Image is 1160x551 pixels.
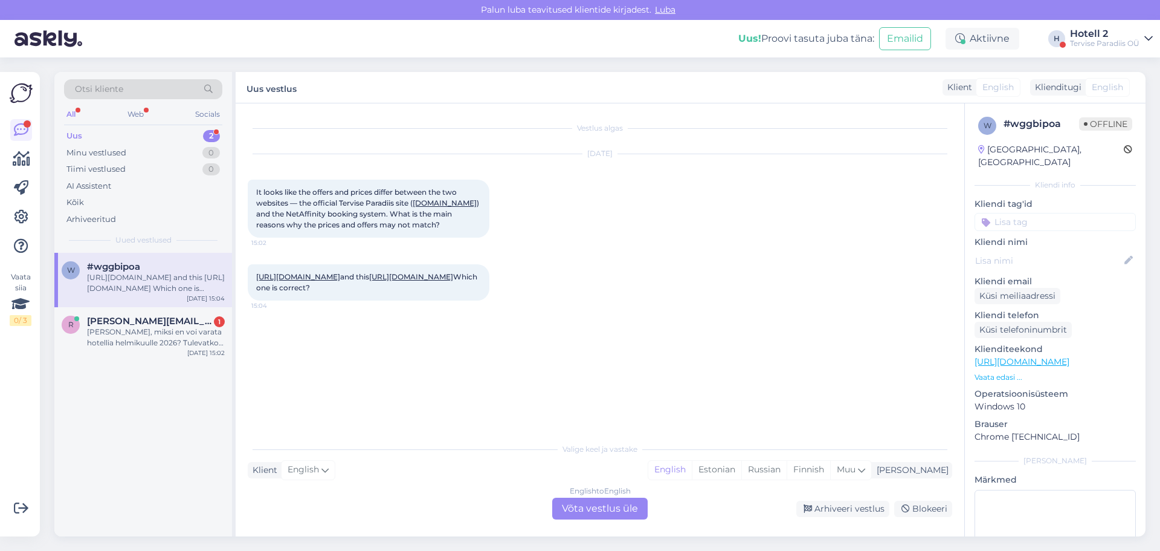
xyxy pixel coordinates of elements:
div: Valige keel ja vastake [248,444,952,455]
div: Estonian [692,461,741,479]
a: [URL][DOMAIN_NAME] [975,356,1069,367]
div: Blokeeri [894,501,952,517]
div: Socials [193,106,222,122]
button: Emailid [879,27,931,50]
p: Klienditeekond [975,343,1136,356]
div: 0 / 3 [10,315,31,326]
label: Uus vestlus [246,79,297,96]
p: Märkmed [975,474,1136,486]
span: w [67,266,75,275]
p: Kliendi nimi [975,236,1136,249]
span: r [68,320,74,329]
p: Kliendi email [975,275,1136,288]
p: Vaata edasi ... [975,372,1136,383]
div: [DATE] [248,148,952,159]
img: Askly Logo [10,82,33,105]
div: Tiimi vestlused [66,163,126,175]
div: Uus [66,130,82,142]
b: Uus! [738,33,761,44]
div: 0 [202,163,220,175]
p: Windows 10 [975,400,1136,413]
p: Brauser [975,418,1136,431]
p: Kliendi tag'id [975,198,1136,210]
span: Otsi kliente [75,83,123,96]
div: Finnish [787,461,830,479]
div: English to English [570,486,631,497]
span: English [1092,81,1123,94]
p: Kliendi telefon [975,309,1136,322]
span: #wggbipoa [87,261,140,272]
div: Tervise Paradiis OÜ [1070,39,1139,48]
div: 1 [214,316,225,327]
span: English [982,81,1014,94]
span: w [984,121,991,130]
input: Lisa tag [975,213,1136,231]
div: Hotell 2 [1070,29,1139,39]
div: Küsi meiliaadressi [975,288,1060,304]
div: English [648,461,692,479]
span: and this Which one is correct? [256,272,479,292]
a: [DOMAIN_NAME] [413,198,477,207]
div: [DATE] 15:02 [187,348,225,357]
div: Klienditugi [1030,81,1081,94]
a: [URL][DOMAIN_NAME] [369,272,453,281]
div: AI Assistent [66,180,111,192]
div: [GEOGRAPHIC_DATA], [GEOGRAPHIC_DATA] [978,143,1124,169]
div: Vaata siia [10,272,31,326]
span: Offline [1079,117,1132,131]
div: Web [125,106,146,122]
span: 15:04 [251,301,297,310]
div: Vestlus algas [248,123,952,134]
span: English [288,463,319,477]
span: roope.pitkanen@gmail.com [87,316,213,327]
div: Klient [248,464,277,477]
div: All [64,106,78,122]
p: Operatsioonisüsteem [975,388,1136,400]
div: Arhiveeri vestlus [796,501,889,517]
a: Hotell 2Tervise Paradiis OÜ [1070,29,1153,48]
div: H [1048,30,1065,47]
input: Lisa nimi [975,254,1122,267]
div: [URL][DOMAIN_NAME] and this [URL][DOMAIN_NAME] Which one is correct? [87,272,225,294]
div: Võta vestlus üle [552,498,648,520]
span: It looks like the offers and prices differ between the two websites — the official Tervise Paradi... [256,187,481,229]
div: [PERSON_NAME] [975,455,1136,466]
div: [PERSON_NAME], miksi en voi varata hotellia helmikuulle 2026? Tulevatko ne myyntiin [PERSON_NAME]... [87,327,225,348]
div: Russian [741,461,787,479]
span: Muu [837,464,855,475]
div: Kõik [66,197,84,209]
div: Küsi telefoninumbrit [975,322,1072,338]
div: 0 [202,147,220,159]
span: 15:02 [251,238,297,247]
div: [PERSON_NAME] [872,464,949,477]
span: Uued vestlused [115,235,172,246]
div: Arhiveeritud [66,214,116,226]
div: # wggbipoa [1004,117,1079,131]
div: Proovi tasuta juba täna: [738,31,874,46]
span: Luba [651,4,679,15]
div: Klient [942,81,972,94]
div: [DATE] 15:04 [187,294,225,303]
div: Aktiivne [946,28,1019,50]
p: Chrome [TECHNICAL_ID] [975,431,1136,443]
div: Kliendi info [975,180,1136,191]
div: Minu vestlused [66,147,126,159]
div: 2 [203,130,220,142]
a: [URL][DOMAIN_NAME] [256,272,340,281]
